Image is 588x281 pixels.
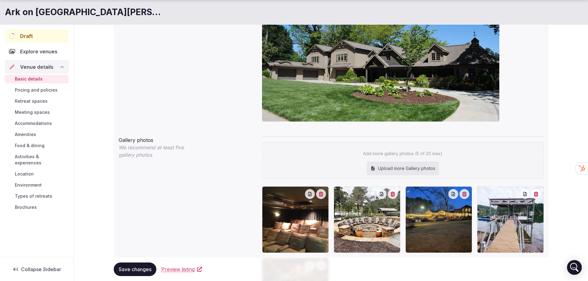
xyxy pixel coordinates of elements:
[15,182,42,188] span: Environment
[20,32,33,40] span: Draft
[5,45,69,58] a: Explore venues
[5,170,69,178] a: Location
[15,143,44,149] span: Food & dining
[367,162,439,175] div: Upload more Gallery photos
[5,203,69,212] a: Brochures
[5,141,69,150] a: Food & dining
[5,75,69,83] a: Basic details
[405,186,472,253] div: 265099305_4600277230008261_2945881152595117720_n.jpg
[15,87,57,93] span: Pricing and policies
[21,266,61,272] span: Collapse Sidebar
[567,260,582,275] div: Open Intercom Messenger
[5,152,69,167] a: Activities & experiences
[334,186,400,253] div: 244525046_4384596768242976_2727444202848356885_n.jpg
[15,154,66,166] span: Activities & experiences
[5,97,69,105] a: Retreat spaces
[15,98,48,104] span: Retreat spaces
[363,151,442,157] p: Add more gallery photos (5 of 20 max)
[15,171,34,177] span: Location
[5,192,69,200] a: Types of retreats
[119,144,198,159] p: We recommend at least five gallery photos
[5,130,69,139] a: Amenities
[15,120,52,126] span: Accommodations
[161,266,202,273] a: Preview listing
[20,63,53,71] span: Venue details
[5,119,69,128] a: Accommodations
[20,48,60,55] span: Explore venues
[262,186,329,253] div: 4f1a41a3159503986a5bdf1e8e0016df.jpg
[477,186,544,253] div: dock (1).jpg
[15,204,37,210] span: Brochures
[114,262,156,276] button: Save changes
[5,262,69,276] button: Collapse Sidebar
[5,108,69,117] a: Meeting spaces
[5,6,163,18] h1: Ark on [GEOGRAPHIC_DATA][PERSON_NAME]
[119,266,151,272] span: Save changes
[5,30,69,43] button: Draft
[15,193,52,199] span: Types of retreats
[15,131,36,138] span: Amenities
[119,134,257,144] div: Gallery photos
[15,76,43,82] span: Basic details
[15,109,50,115] span: Meeting spaces
[5,181,69,189] a: Environment
[5,86,69,94] a: Pricing and policies
[161,266,195,273] span: Preview listing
